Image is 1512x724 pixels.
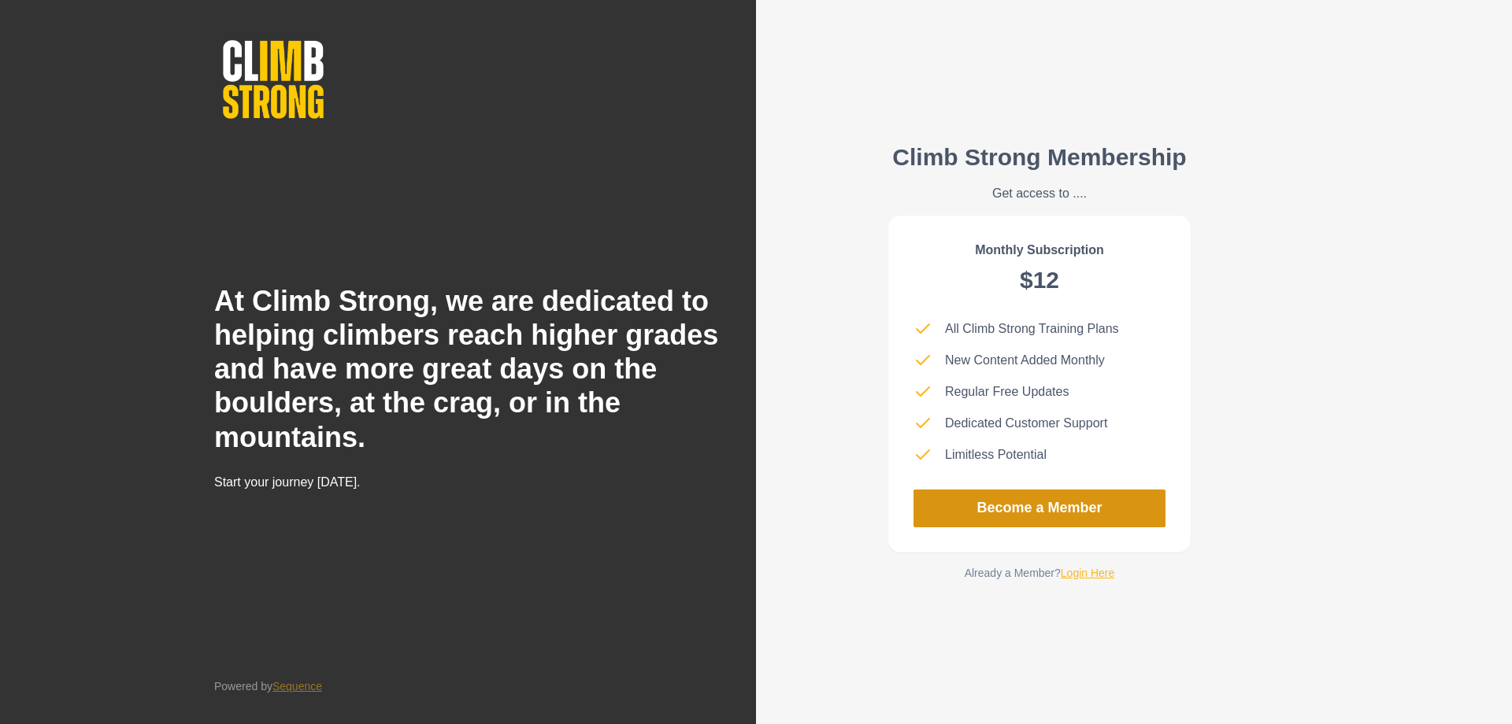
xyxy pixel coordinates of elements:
[214,31,332,127] img: Climb Strong Logo
[945,382,1069,401] p: Regular Free Updates
[892,184,1186,203] p: Get access to ....
[945,414,1107,433] p: Dedicated Customer Support
[945,445,1047,464] p: Limitless Potential
[892,143,1186,172] h2: Climb Strong Membership
[214,678,322,695] p: Powered by
[214,284,731,454] h2: At Climb Strong, we are dedicated to helping climbers reach higher grades and have more great day...
[913,489,1165,527] a: Become a Member
[975,241,1104,260] p: Monthly Subscription
[965,565,1115,582] p: Already a Member?
[945,351,1105,370] p: New Content Added Monthly
[1020,266,1059,294] h2: $12
[272,680,322,693] a: Sequence
[214,473,567,492] p: Start your journey [DATE].
[1061,567,1115,579] a: Login Here
[945,320,1119,338] p: All Climb Strong Training Plans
